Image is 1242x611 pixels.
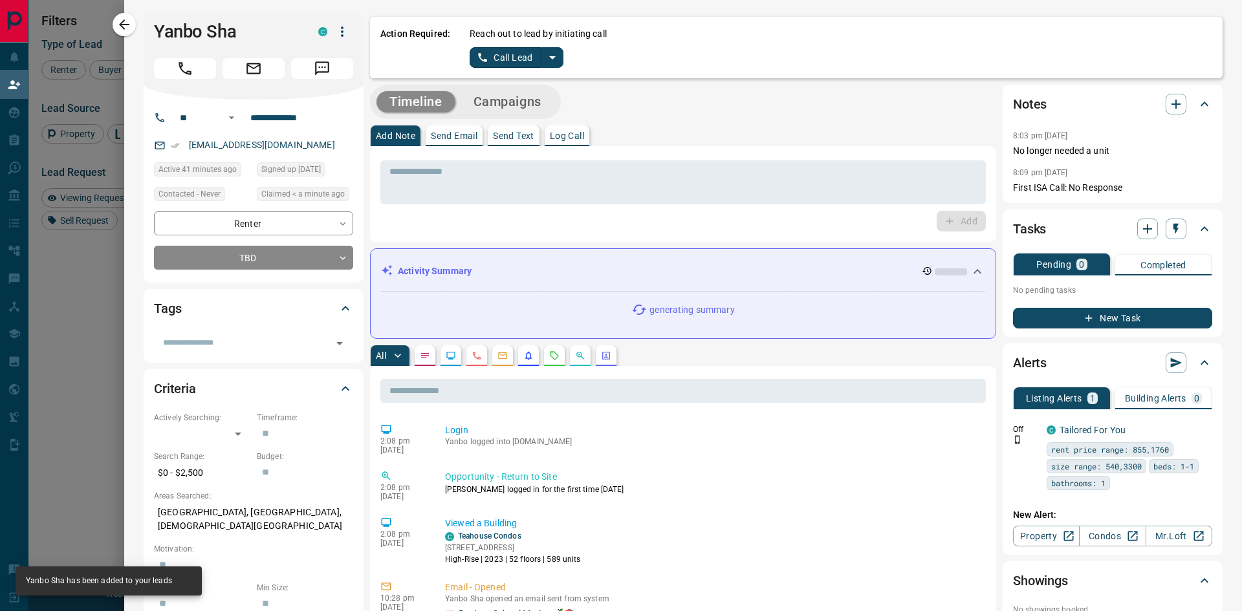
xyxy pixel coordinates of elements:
[1036,260,1071,269] p: Pending
[523,350,534,361] svg: Listing Alerts
[1013,435,1022,444] svg: Push Notification Only
[1013,570,1068,591] h2: Showings
[376,351,386,360] p: All
[1013,181,1212,195] p: First ISA Call: No Response
[1013,347,1212,378] div: Alerts
[376,91,455,113] button: Timeline
[1013,219,1046,239] h2: Tasks
[257,162,353,180] div: Fri Jul 12 2024
[1079,260,1084,269] p: 0
[223,58,285,79] span: Email
[291,58,353,79] span: Message
[154,502,353,537] p: [GEOGRAPHIC_DATA], [GEOGRAPHIC_DATA], [DEMOGRAPHIC_DATA][GEOGRAPHIC_DATA]
[1013,144,1212,158] p: No longer needed a unit
[458,531,521,541] a: Teahouse Condos
[1013,308,1212,328] button: New Task
[154,246,353,270] div: TBD
[649,303,734,317] p: generating summary
[575,350,585,361] svg: Opportunities
[154,211,353,235] div: Renter
[445,423,981,437] p: Login
[1013,565,1212,596] div: Showings
[472,350,482,361] svg: Calls
[154,298,181,319] h2: Tags
[1051,477,1106,489] span: bathrooms: 1
[224,110,239,125] button: Open
[154,543,353,555] p: Motivation:
[1013,423,1039,435] p: Off
[431,131,477,140] p: Send Email
[1013,94,1047,114] h2: Notes
[1146,526,1212,546] a: Mr.Loft
[470,27,607,41] p: Reach out to lead by initiating call
[1079,526,1146,546] a: Condos
[1125,394,1186,403] p: Building Alerts
[154,582,250,594] p: Home Type:
[1051,460,1142,473] span: size range: 540,3300
[445,553,581,565] p: High-Rise | 2023 | 52 floors | 589 units
[257,187,353,205] div: Wed Oct 15 2025
[1013,168,1068,177] p: 8:09 pm [DATE]
[381,259,985,283] div: Activity Summary
[1013,526,1080,546] a: Property
[154,462,250,484] p: $0 - $2,500
[549,350,560,361] svg: Requests
[380,594,426,603] p: 10:28 pm
[376,131,415,140] p: Add Note
[1060,425,1126,435] a: Tailored For You
[470,47,563,68] div: split button
[493,131,534,140] p: Send Text
[380,436,426,445] p: 2:08 pm
[1047,425,1056,434] div: condos.ca
[154,412,250,423] p: Actively Searching:
[1153,460,1194,473] span: beds: 1-1
[446,350,456,361] svg: Lead Browsing Activity
[1026,394,1082,403] p: Listing Alerts
[445,437,981,446] p: Yanbo logged into [DOMAIN_NAME]
[445,470,981,484] p: Opportunity - Return to Site
[318,27,327,36] div: condos.ca
[189,140,335,150] a: [EMAIL_ADDRESS][DOMAIN_NAME]
[420,350,430,361] svg: Notes
[1140,261,1186,270] p: Completed
[171,141,180,150] svg: Email Verified
[1194,394,1199,403] p: 0
[331,334,349,352] button: Open
[261,163,321,176] span: Signed up [DATE]
[158,188,221,200] span: Contacted - Never
[154,21,299,42] h1: Yanbo Sha
[380,539,426,548] p: [DATE]
[445,517,981,530] p: Viewed a Building
[380,492,426,501] p: [DATE]
[445,581,981,594] p: Email - Opened
[470,47,541,68] button: Call Lead
[1013,281,1212,300] p: No pending tasks
[1013,89,1212,120] div: Notes
[445,594,981,603] p: Yanbo Sha opened an email sent from system
[380,530,426,539] p: 2:08 pm
[461,91,554,113] button: Campaigns
[257,582,353,594] p: Min Size:
[154,162,250,180] div: Wed Oct 15 2025
[154,378,196,399] h2: Criteria
[445,484,981,495] p: [PERSON_NAME] logged in for the first time [DATE]
[380,445,426,455] p: [DATE]
[445,532,454,541] div: condos.ca
[261,188,345,200] span: Claimed < a minute ago
[550,131,584,140] p: Log Call
[154,58,216,79] span: Call
[154,293,353,324] div: Tags
[445,542,581,553] p: [STREET_ADDRESS]
[1013,508,1212,522] p: New Alert:
[257,412,353,423] p: Timeframe:
[26,570,172,592] div: Yanbo Sha has been added to your leads
[1051,443,1169,456] span: rent price range: 855,1760
[158,163,237,176] span: Active 41 minutes ago
[257,451,353,462] p: Budget:
[398,264,472,278] p: Activity Summary
[380,27,450,68] p: Action Required:
[1013,352,1047,373] h2: Alerts
[1013,131,1068,140] p: 8:03 pm [DATE]
[601,350,611,361] svg: Agent Actions
[380,483,426,492] p: 2:08 pm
